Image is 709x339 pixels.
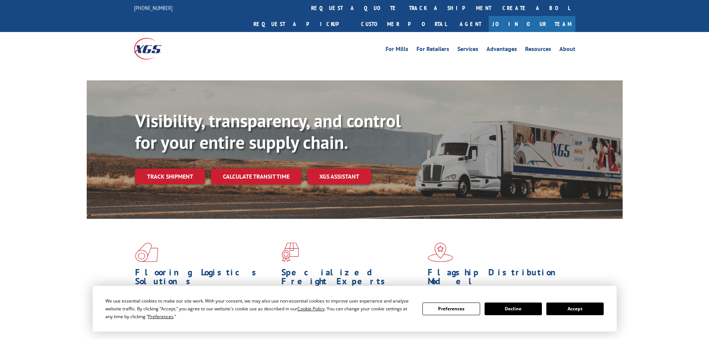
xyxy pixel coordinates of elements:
[281,268,422,290] h1: Specialized Freight Experts
[135,169,205,184] a: Track shipment
[211,169,301,185] a: Calculate transit time
[457,46,478,54] a: Services
[281,243,299,262] img: xgs-icon-focused-on-flooring-red
[135,109,401,154] b: Visibility, transparency, and control for your entire supply chain.
[355,16,452,32] a: Customer Portal
[148,313,173,320] span: Preferences
[489,16,575,32] a: Join Our Team
[297,306,325,312] span: Cookie Policy
[93,286,617,332] div: Cookie Consent Prompt
[307,169,371,185] a: XGS ASSISTANT
[428,268,568,290] h1: Flagship Distribution Model
[428,243,453,262] img: xgs-icon-flagship-distribution-model-red
[452,16,489,32] a: Agent
[559,46,575,54] a: About
[135,243,158,262] img: xgs-icon-total-supply-chain-intelligence-red
[422,303,480,315] button: Preferences
[485,303,542,315] button: Decline
[134,4,173,12] a: [PHONE_NUMBER]
[416,46,449,54] a: For Retailers
[546,303,604,315] button: Accept
[486,46,517,54] a: Advantages
[248,16,355,32] a: Request a pickup
[105,297,413,320] div: We use essential cookies to make our site work. With your consent, we may also use non-essential ...
[525,46,551,54] a: Resources
[386,46,408,54] a: For Mills
[135,268,276,290] h1: Flooring Logistics Solutions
